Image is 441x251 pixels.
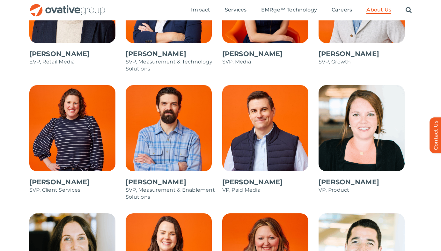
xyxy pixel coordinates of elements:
a: OG_Full_horizontal_RGB [29,3,106,9]
a: Services [225,7,247,14]
span: Careers [332,7,352,13]
a: Careers [332,7,352,14]
a: Impact [191,7,210,14]
a: EMRge™ Technology [261,7,317,14]
span: Services [225,7,247,13]
span: About Us [366,7,391,13]
a: About Us [366,7,391,14]
a: Search [406,7,412,14]
span: Impact [191,7,210,13]
span: EMRge™ Technology [261,7,317,13]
